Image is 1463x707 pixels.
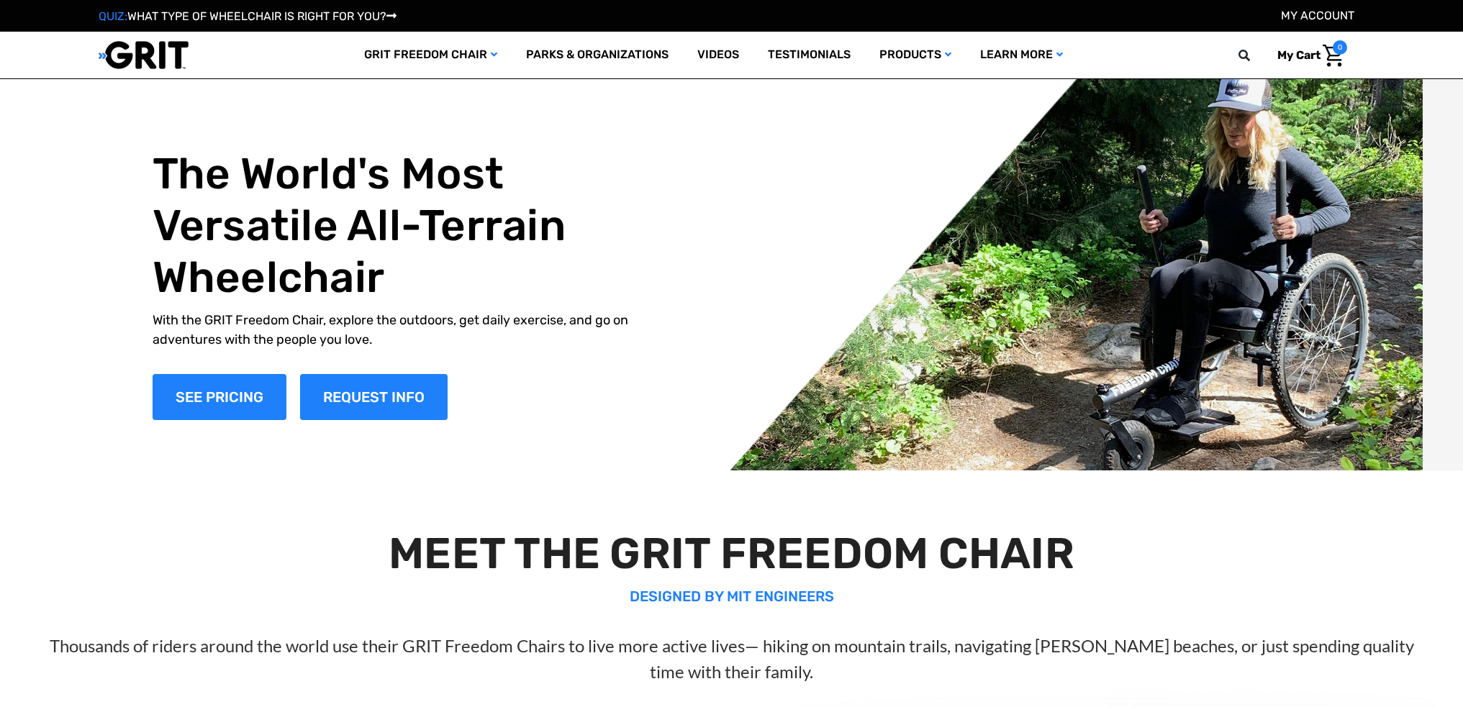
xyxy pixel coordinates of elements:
[37,633,1426,685] p: Thousands of riders around the world use their GRIT Freedom Chairs to live more active lives— hik...
[37,528,1426,580] h2: MEET THE GRIT FREEDOM CHAIR
[99,9,127,23] span: QUIZ:
[153,148,661,304] h1: The World's Most Versatile All-Terrain Wheelchair
[1281,9,1354,22] a: Account
[1267,40,1347,70] a: Cart with 0 items
[753,32,865,78] a: Testimonials
[350,32,512,78] a: GRIT Freedom Chair
[1323,45,1344,67] img: Cart
[1245,40,1267,70] input: Search
[1277,48,1321,62] span: My Cart
[153,374,286,420] a: Shop Now
[99,40,189,70] img: GRIT All-Terrain Wheelchair and Mobility Equipment
[966,32,1077,78] a: Learn More
[1333,40,1347,55] span: 0
[683,32,753,78] a: Videos
[99,9,397,23] a: QUIZ:WHAT TYPE OF WHEELCHAIR IS RIGHT FOR YOU?
[153,311,661,350] p: With the GRIT Freedom Chair, explore the outdoors, get daily exercise, and go on adventures with ...
[865,32,966,78] a: Products
[300,374,448,420] a: Slide number 1, Request Information
[512,32,683,78] a: Parks & Organizations
[37,585,1426,607] p: DESIGNED BY MIT ENGINEERS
